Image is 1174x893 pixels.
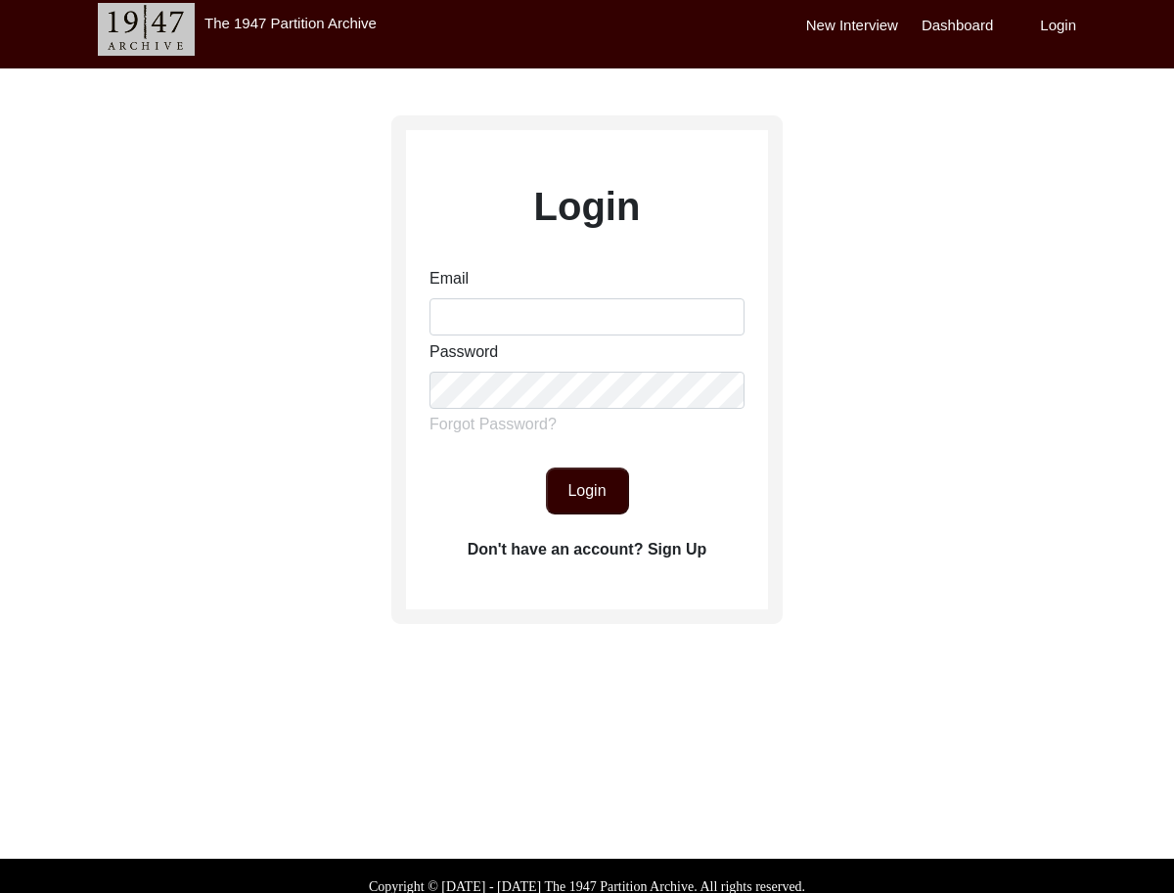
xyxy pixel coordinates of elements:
[534,177,641,236] label: Login
[468,538,707,561] label: Don't have an account? Sign Up
[429,267,469,290] label: Email
[922,15,993,37] label: Dashboard
[429,340,498,364] label: Password
[1040,15,1076,37] label: Login
[429,413,557,436] label: Forgot Password?
[806,15,898,37] label: New Interview
[546,468,629,514] button: Login
[98,3,195,56] img: header-logo.png
[204,15,377,31] label: The 1947 Partition Archive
